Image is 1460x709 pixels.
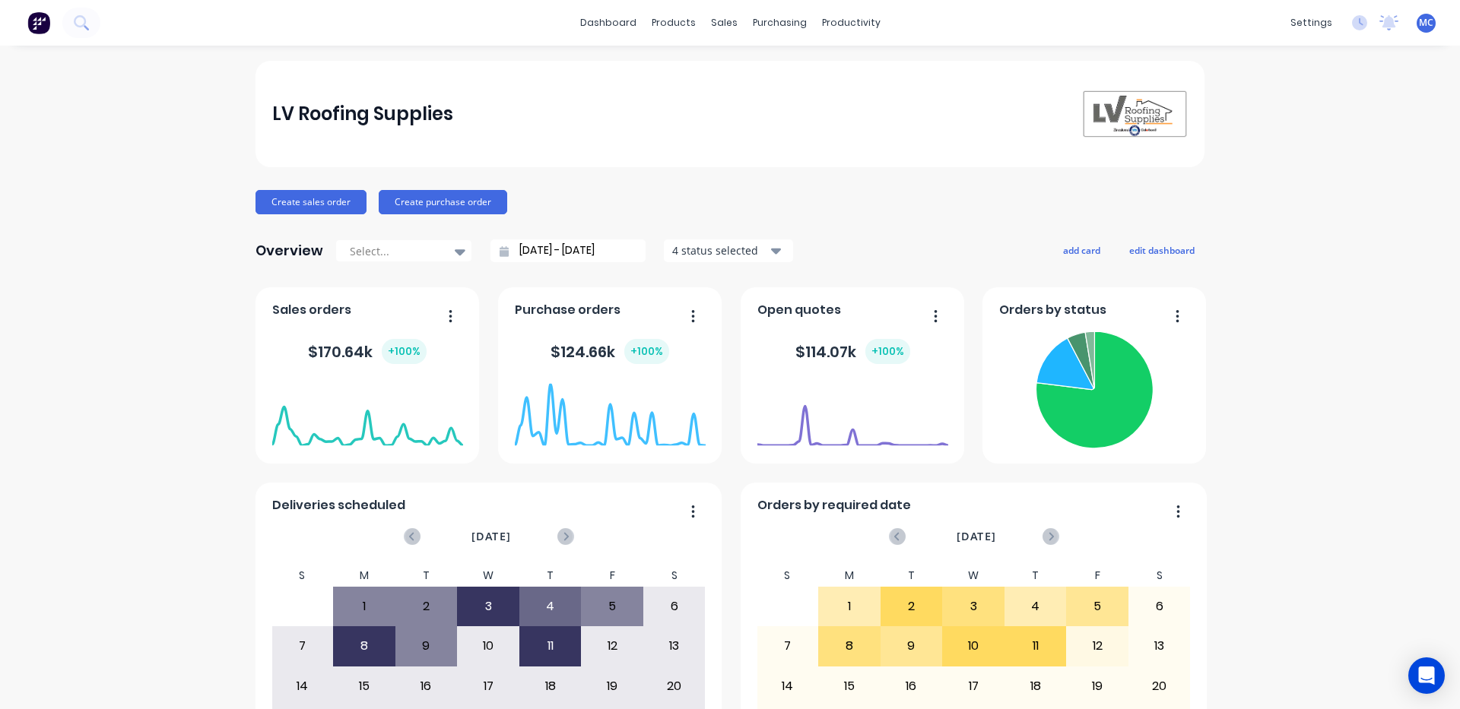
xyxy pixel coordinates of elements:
[551,339,669,364] div: $ 124.66k
[582,587,643,625] div: 5
[582,667,643,705] div: 19
[1067,627,1128,665] div: 12
[644,667,705,705] div: 20
[458,667,519,705] div: 17
[520,587,581,625] div: 4
[272,301,351,319] span: Sales orders
[757,496,911,514] span: Orders by required date
[308,339,427,364] div: $ 170.64k
[757,301,841,319] span: Open quotes
[520,627,581,665] div: 11
[819,627,880,665] div: 8
[255,236,323,266] div: Overview
[1005,587,1066,625] div: 4
[818,565,881,587] div: M
[582,627,643,665] div: 12
[333,565,395,587] div: M
[1283,11,1340,34] div: settings
[1419,16,1433,30] span: MC
[1129,627,1190,665] div: 13
[471,528,511,545] span: [DATE]
[643,565,706,587] div: S
[624,339,669,364] div: + 100 %
[745,11,814,34] div: purchasing
[757,565,819,587] div: S
[1067,587,1128,625] div: 5
[334,667,395,705] div: 15
[1005,667,1066,705] div: 18
[644,587,705,625] div: 6
[573,11,644,34] a: dashboard
[458,587,519,625] div: 3
[334,587,395,625] div: 1
[814,11,888,34] div: productivity
[396,587,457,625] div: 2
[27,11,50,34] img: Factory
[1129,667,1190,705] div: 20
[1067,667,1128,705] div: 19
[757,627,818,665] div: 7
[943,627,1004,665] div: 10
[943,587,1004,625] div: 3
[272,627,333,665] div: 7
[703,11,745,34] div: sales
[881,667,942,705] div: 16
[396,627,457,665] div: 9
[395,565,458,587] div: T
[382,339,427,364] div: + 100 %
[819,667,880,705] div: 15
[272,667,333,705] div: 14
[457,565,519,587] div: W
[334,627,395,665] div: 8
[1128,565,1191,587] div: S
[519,565,582,587] div: T
[672,242,768,258] div: 4 status selected
[272,99,453,129] div: LV Roofing Supplies
[1081,90,1188,138] img: LV Roofing Supplies
[1005,565,1067,587] div: T
[644,627,705,665] div: 13
[1066,565,1128,587] div: F
[664,239,793,262] button: 4 status selected
[881,587,942,625] div: 2
[581,565,643,587] div: F
[379,190,507,214] button: Create purchase order
[255,190,367,214] button: Create sales order
[865,339,910,364] div: + 100 %
[1005,627,1066,665] div: 11
[396,667,457,705] div: 16
[644,11,703,34] div: products
[881,565,943,587] div: T
[271,565,334,587] div: S
[757,667,818,705] div: 14
[819,587,880,625] div: 1
[957,528,996,545] span: [DATE]
[1129,587,1190,625] div: 6
[1119,240,1204,260] button: edit dashboard
[943,667,1004,705] div: 17
[458,627,519,665] div: 10
[881,627,942,665] div: 9
[520,667,581,705] div: 18
[795,339,910,364] div: $ 114.07k
[515,301,620,319] span: Purchase orders
[1053,240,1110,260] button: add card
[1408,657,1445,694] div: Open Intercom Messenger
[999,301,1106,319] span: Orders by status
[942,565,1005,587] div: W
